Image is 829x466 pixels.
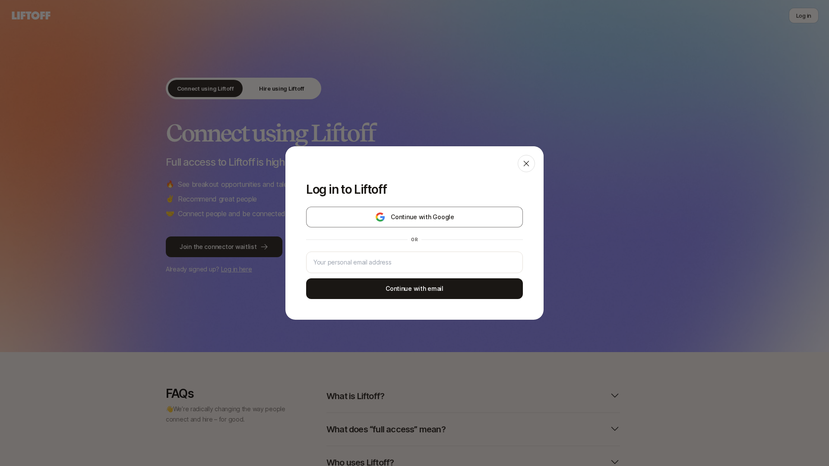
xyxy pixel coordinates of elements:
[313,257,516,268] input: Your personal email address
[408,236,421,243] div: or
[375,212,386,222] img: google-logo
[306,183,523,196] p: Log in to Liftoff
[306,278,523,299] button: Continue with email
[306,207,523,227] button: Continue with Google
